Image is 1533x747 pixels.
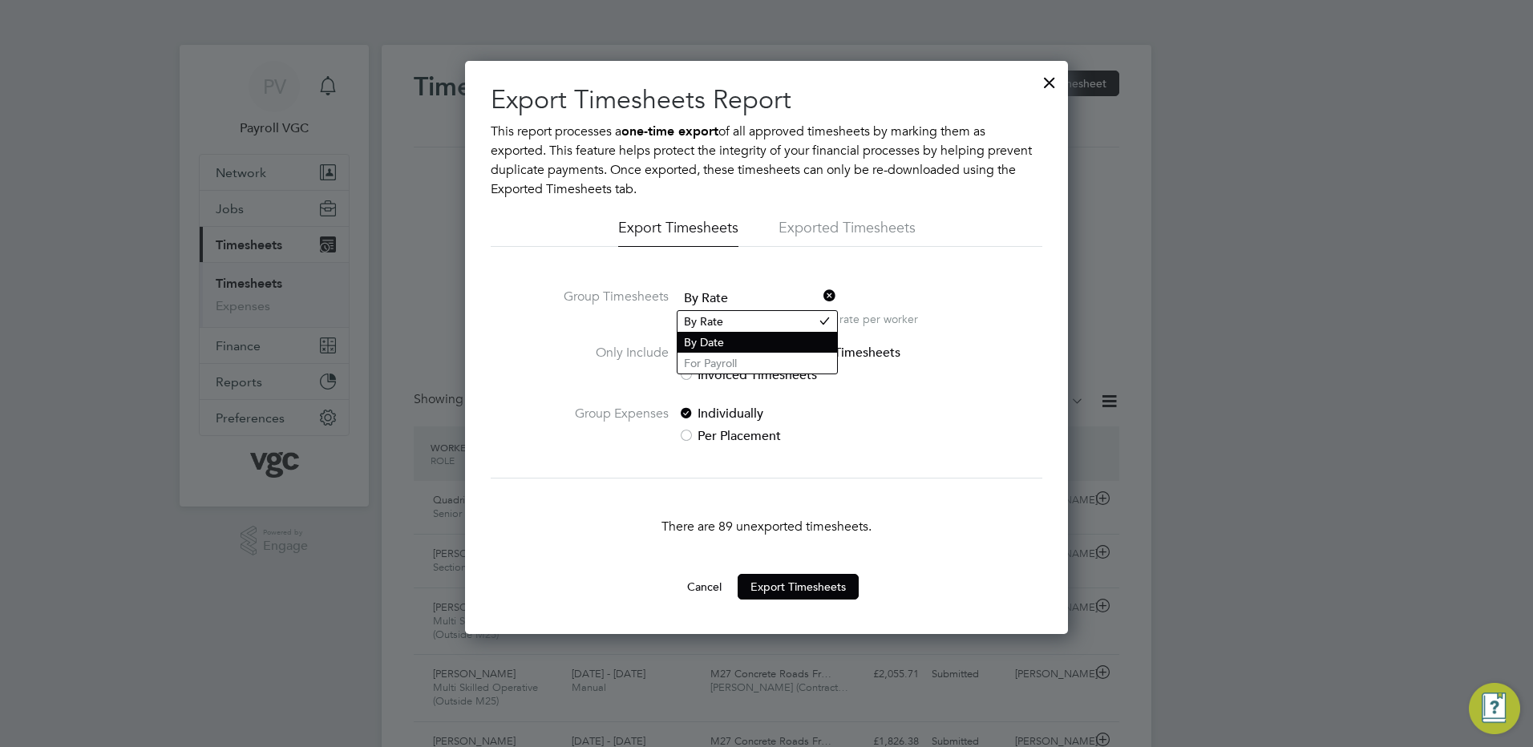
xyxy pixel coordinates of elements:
p: This report processes a of all approved timesheets by marking them as exported. This feature help... [491,122,1042,199]
label: Invoiced Timesheets [678,365,947,385]
label: Per Placement [678,426,947,446]
li: By Date [678,332,837,353]
li: Exported Timesheets [779,218,916,247]
button: Export Timesheets [738,574,859,600]
li: Export Timesheets [618,218,738,247]
li: By Rate [678,311,837,332]
label: Individually [678,404,947,423]
p: There are 89 unexported timesheets. [491,517,1042,536]
button: Engage Resource Center [1469,683,1520,734]
label: Group Timesheets [548,287,669,324]
b: one-time export [621,123,718,139]
label: Only Include [548,343,669,385]
h2: Export Timesheets Report [491,83,1042,117]
label: Group Expenses [548,404,669,446]
span: By Rate [678,287,836,311]
li: For Payroll [678,353,837,373]
button: Cancel [674,574,734,600]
